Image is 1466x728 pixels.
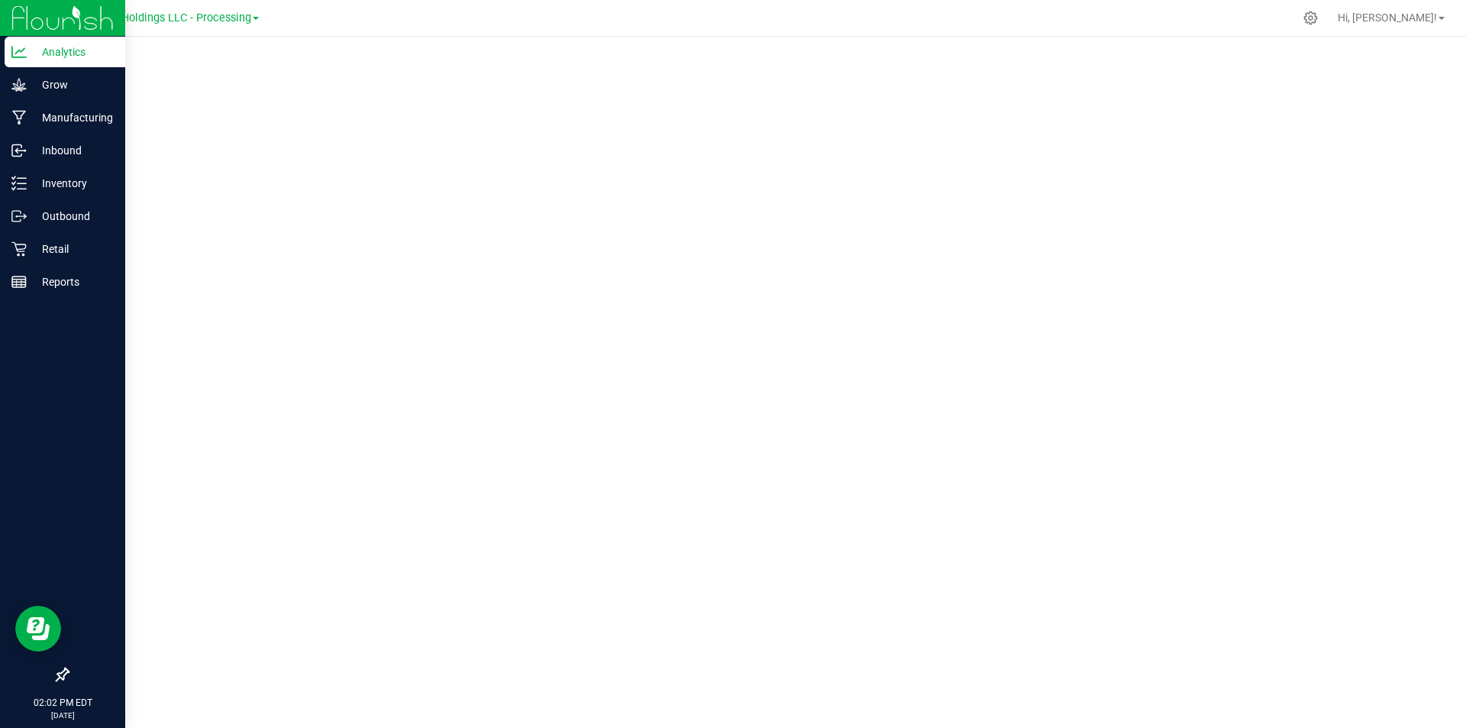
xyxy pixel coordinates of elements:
[27,240,118,258] p: Retail
[11,44,27,60] inline-svg: Analytics
[27,43,118,61] p: Analytics
[11,274,27,290] inline-svg: Reports
[11,241,27,257] inline-svg: Retail
[1338,11,1437,24] span: Hi, [PERSON_NAME]!
[11,77,27,92] inline-svg: Grow
[1301,11,1320,25] div: Manage settings
[15,606,61,652] iframe: Resource center
[11,110,27,125] inline-svg: Manufacturing
[27,207,118,225] p: Outbound
[27,273,118,291] p: Reports
[11,209,27,224] inline-svg: Outbound
[7,696,118,710] p: 02:02 PM EDT
[11,176,27,191] inline-svg: Inventory
[27,174,118,193] p: Inventory
[11,143,27,158] inline-svg: Inbound
[7,710,118,721] p: [DATE]
[53,11,251,24] span: Riviera Creek Holdings LLC - Processing
[27,76,118,94] p: Grow
[27,108,118,127] p: Manufacturing
[27,141,118,160] p: Inbound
